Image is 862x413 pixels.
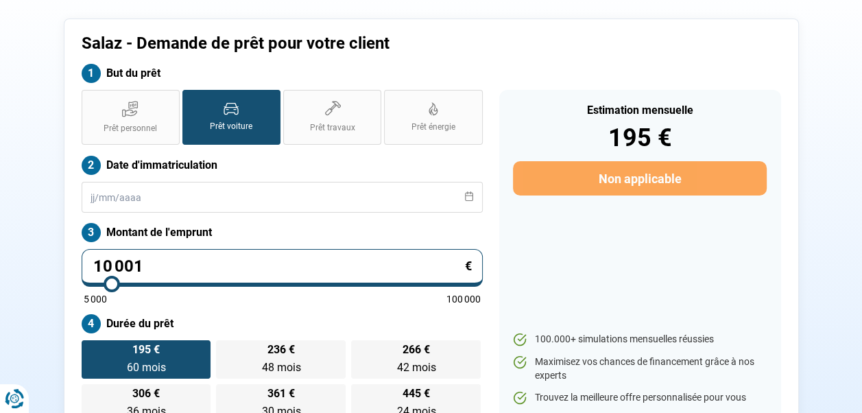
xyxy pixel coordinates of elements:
[465,260,472,272] span: €
[82,64,483,83] label: But du prêt
[403,344,430,355] span: 266 €
[396,361,435,374] span: 42 mois
[261,361,300,374] span: 48 mois
[513,126,766,150] div: 195 €
[132,344,160,355] span: 195 €
[210,121,252,132] span: Prêt voiture
[132,388,160,399] span: 306 €
[82,156,483,175] label: Date d'immatriculation
[513,391,766,405] li: Trouvez la meilleure offre personnalisée pour vous
[403,388,430,399] span: 445 €
[513,105,766,116] div: Estimation mensuelle
[267,388,295,399] span: 361 €
[513,161,766,196] button: Non applicable
[513,355,766,382] li: Maximisez vos chances de financement grâce à nos experts
[82,314,483,333] label: Durée du prêt
[513,333,766,346] li: 100.000+ simulations mensuelles réussies
[126,361,165,374] span: 60 mois
[82,223,483,242] label: Montant de l'emprunt
[446,294,481,304] span: 100 000
[411,121,455,133] span: Prêt énergie
[267,344,295,355] span: 236 €
[82,34,602,54] h1: Salaz - Demande de prêt pour votre client
[104,123,157,134] span: Prêt personnel
[82,182,483,213] input: jj/mm/aaaa
[310,122,355,134] span: Prêt travaux
[84,294,107,304] span: 5 000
